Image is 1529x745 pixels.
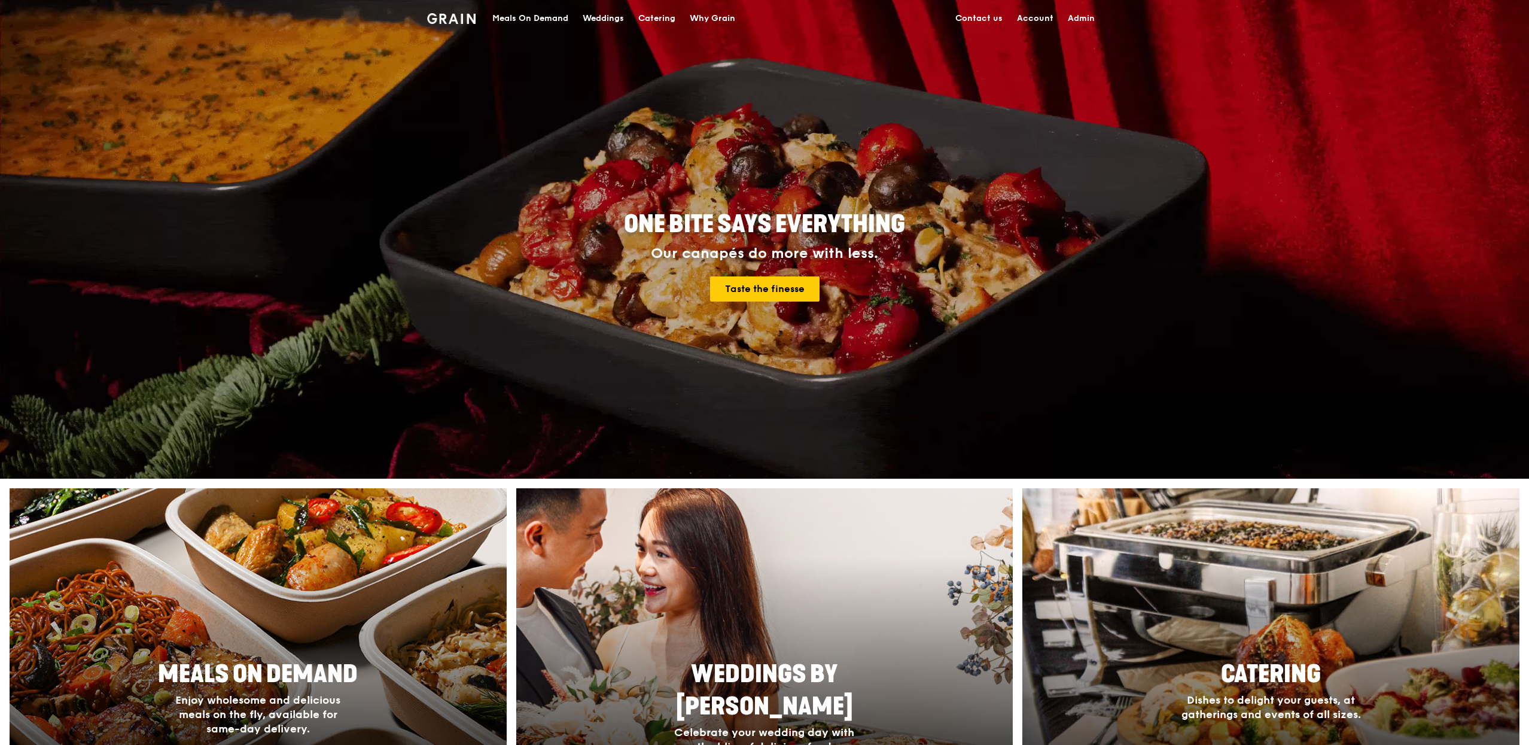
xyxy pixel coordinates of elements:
[1061,1,1102,37] a: Admin
[638,1,675,37] div: Catering
[575,1,631,37] a: Weddings
[1221,660,1321,689] span: Catering
[583,1,624,37] div: Weddings
[158,660,358,689] span: Meals On Demand
[624,210,905,239] span: ONE BITE SAYS EVERYTHING
[549,245,980,262] div: Our canapés do more with less.
[710,276,820,302] a: Taste the finesse
[948,1,1010,37] a: Contact us
[631,1,683,37] a: Catering
[1181,694,1361,721] span: Dishes to delight your guests, at gatherings and events of all sizes.
[492,1,568,37] div: Meals On Demand
[1010,1,1061,37] a: Account
[683,1,742,37] a: Why Grain
[676,660,853,721] span: Weddings by [PERSON_NAME]
[427,13,476,24] img: Grain
[690,1,735,37] div: Why Grain
[175,694,340,735] span: Enjoy wholesome and delicious meals on the fly, available for same-day delivery.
